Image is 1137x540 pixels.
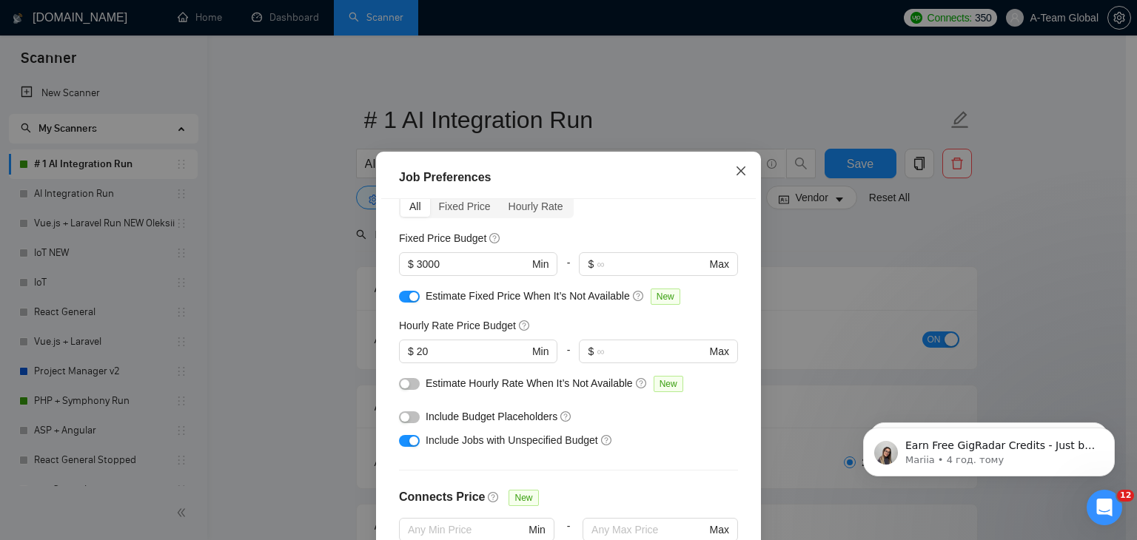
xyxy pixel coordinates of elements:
[417,343,529,360] input: 0
[588,256,594,272] span: $
[651,288,680,305] span: New
[735,165,747,177] span: close
[560,411,572,422] span: question-circle
[426,411,557,422] span: Include Budget Placeholders
[591,522,706,538] input: Any Max Price
[1117,490,1134,502] span: 12
[399,317,516,334] h5: Hourly Rate Price Budget
[399,169,738,186] div: Job Preferences
[400,196,430,217] div: All
[654,376,683,392] span: New
[408,343,414,360] span: $
[532,343,549,360] span: Min
[633,290,645,302] span: question-circle
[408,256,414,272] span: $
[426,290,630,302] span: Estimate Fixed Price When It’s Not Available
[408,522,526,538] input: Any Min Price
[710,343,729,360] span: Max
[529,522,546,538] span: Min
[399,230,486,246] h5: Fixed Price Budget
[488,491,500,503] span: question-circle
[841,396,1137,500] iframe: Intercom notifications повідомлення
[532,256,549,272] span: Min
[489,232,501,244] span: question-circle
[588,343,594,360] span: $
[509,490,538,506] span: New
[597,343,706,360] input: ∞
[500,196,572,217] div: Hourly Rate
[597,256,706,272] input: ∞
[417,256,529,272] input: 0
[557,340,579,375] div: -
[426,377,633,389] span: Estimate Hourly Rate When It’s Not Available
[721,152,761,192] button: Close
[557,252,579,288] div: -
[710,522,729,538] span: Max
[710,256,729,272] span: Max
[519,320,531,331] span: question-circle
[1087,490,1122,525] iframe: Intercom live chat
[430,196,500,217] div: Fixed Price
[399,488,485,506] h4: Connects Price
[601,434,613,446] span: question-circle
[636,377,648,389] span: question-circle
[426,434,598,446] span: Include Jobs with Unspecified Budget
